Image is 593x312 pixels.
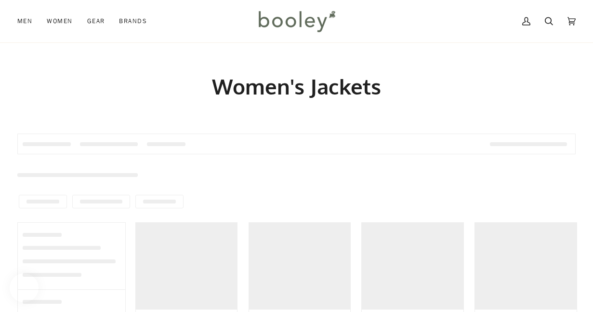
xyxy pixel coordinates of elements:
[87,16,105,26] span: Gear
[17,73,576,100] h1: Women's Jackets
[254,7,339,35] img: Booley
[17,16,32,26] span: Men
[47,16,72,26] span: Women
[10,273,39,302] iframe: Button to open loyalty program pop-up
[119,16,147,26] span: Brands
